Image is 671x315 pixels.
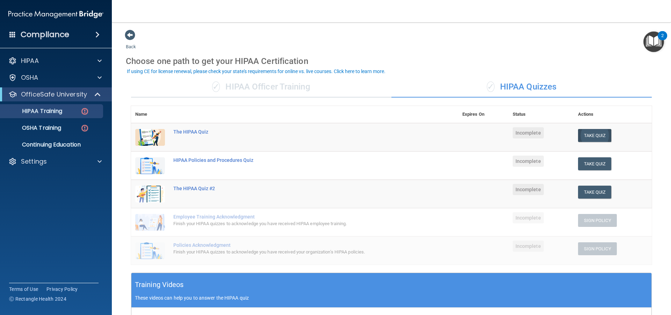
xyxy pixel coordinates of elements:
span: Incomplete [513,184,544,195]
div: Finish your HIPAA quizzes to acknowledge you have received your organization’s HIPAA policies. [173,248,423,256]
div: Finish your HIPAA quizzes to acknowledge you have received HIPAA employee training. [173,220,423,228]
span: Incomplete [513,241,544,252]
div: Policies Acknowledgment [173,242,423,248]
div: Choose one path to get your HIPAA Certification [126,51,657,71]
p: HIPAA [21,57,39,65]
img: PMB logo [8,7,103,21]
h5: Training Videos [135,279,184,291]
button: Sign Policy [578,242,617,255]
iframe: Drift Widget Chat Controller [636,267,663,293]
div: HIPAA Quizzes [391,77,652,98]
button: Take Quiz [578,157,612,170]
img: danger-circle.6113f641.png [80,124,89,133]
a: HIPAA [8,57,102,65]
p: Settings [21,157,47,166]
img: danger-circle.6113f641.png [80,107,89,116]
span: ✓ [487,81,495,92]
a: Settings [8,157,102,166]
p: These videos can help you to answer the HIPAA quiz [135,295,648,301]
th: Expires On [458,106,508,123]
div: The HIPAA Quiz #2 [173,186,423,191]
div: Employee Training Acknowledgment [173,214,423,220]
button: Take Quiz [578,186,612,199]
a: Privacy Policy [46,286,78,293]
p: HIPAA Training [5,108,62,115]
button: If using CE for license renewal, please check your state's requirements for online vs. live cours... [126,68,387,75]
span: ✓ [212,81,220,92]
button: Take Quiz [578,129,612,142]
a: Back [126,36,136,49]
span: Incomplete [513,156,544,167]
th: Actions [574,106,652,123]
th: Status [508,106,574,123]
div: 2 [661,36,664,45]
div: HIPAA Policies and Procedures Quiz [173,157,423,163]
div: The HIPAA Quiz [173,129,423,135]
p: OSHA Training [5,124,61,131]
div: If using CE for license renewal, please check your state's requirements for online vs. live cours... [127,69,385,74]
span: Incomplete [513,212,544,223]
div: HIPAA Officer Training [131,77,391,98]
button: Sign Policy [578,214,617,227]
span: Incomplete [513,127,544,138]
p: OSHA [21,73,38,82]
button: Open Resource Center, 2 new notifications [643,31,664,52]
span: Ⓒ Rectangle Health 2024 [9,295,66,302]
p: Continuing Education [5,141,100,148]
a: OfficeSafe University [8,90,101,99]
a: Terms of Use [9,286,38,293]
th: Name [131,106,169,123]
h4: Compliance [21,30,69,40]
a: OSHA [8,73,102,82]
p: OfficeSafe University [21,90,87,99]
